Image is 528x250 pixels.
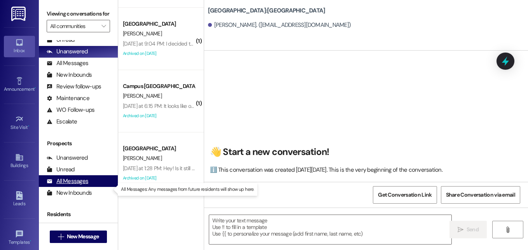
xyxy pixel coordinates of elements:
a: Templates • [4,227,35,248]
div: Escalate [47,118,77,126]
div: Unanswered [47,48,88,56]
span: [PERSON_NAME] [123,30,162,37]
h2: 👋 Start a new conversation! [210,146,518,158]
label: Viewing conversations for [47,8,110,20]
i:  [58,234,64,240]
div: [DATE] at 1:28 PM: Hey! Is it still an option to move in the 20th and pay extra for each day? [123,165,324,172]
div: Maintenance [47,94,89,102]
div: Unanswered [47,154,88,162]
div: [GEOGRAPHIC_DATA] [123,144,195,153]
div: Archived on [DATE] [122,173,196,183]
div: New Inbounds [47,71,92,79]
span: Share Conversation via email [446,191,515,199]
a: Leads [4,189,35,210]
div: New Inbounds [47,189,92,197]
div: [DATE] at 6:15 PM: It looks like on a computer it still says the same thing... [123,102,283,109]
div: Archived on [DATE] [122,49,196,58]
i:  [505,227,511,233]
div: Campus [GEOGRAPHIC_DATA] [123,82,195,90]
div: Unread [47,36,75,44]
span: • [28,123,29,129]
div: Prospects [39,139,118,148]
button: New Message [50,231,107,243]
div: ℹ️ This conversation was created [DATE][DATE]. This is the very beginning of the conversation. [210,166,518,174]
i:  [458,227,463,233]
a: Inbox [4,36,35,57]
input: All communities [50,20,98,32]
i:  [101,23,106,29]
div: Review follow-ups [47,83,101,91]
img: ResiDesk Logo [11,7,27,21]
a: Site Visit • [4,113,35,134]
div: Residents [39,210,118,218]
a: Buildings [4,151,35,172]
span: • [30,238,31,244]
div: [GEOGRAPHIC_DATA] [123,20,195,28]
span: [PERSON_NAME] [123,155,162,162]
div: [PERSON_NAME]. ([EMAIL_ADDRESS][DOMAIN_NAME]) [208,21,351,29]
div: [DATE] at 9:04 PM: I decided to go with another option for housing, thank you for working with me... [123,40,351,47]
div: WO Follow-ups [47,106,94,114]
span: Send [467,225,479,234]
span: Get Conversation Link [378,191,432,199]
div: Archived on [DATE] [122,111,196,121]
div: Unread [47,165,75,174]
span: • [35,85,36,91]
button: Send [449,221,487,238]
div: All Messages [47,59,88,67]
div: All Messages [47,177,88,185]
b: [GEOGRAPHIC_DATA]: [GEOGRAPHIC_DATA] [208,7,325,15]
p: All Messages: Any messages from future residents will show up here. [121,186,254,193]
span: [PERSON_NAME] [123,92,162,99]
button: Share Conversation via email [441,186,520,204]
button: Get Conversation Link [373,186,437,204]
span: New Message [67,232,99,241]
